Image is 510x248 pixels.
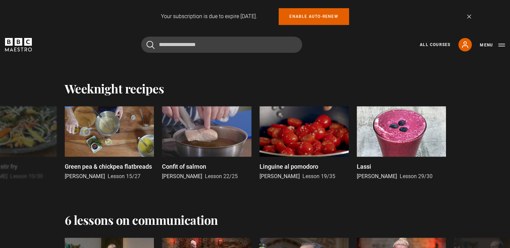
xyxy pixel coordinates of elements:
span: [PERSON_NAME] [260,173,300,179]
h2: 6 lessons on communication [65,213,218,227]
p: Lassi [357,162,371,171]
svg: BBC Maestro [5,38,32,51]
p: Linguine al pomodoro [260,162,318,171]
p: Your subscription is due to expire [DATE]. [161,12,257,20]
button: Toggle navigation [480,42,505,48]
span: Lesson 19/35 [302,173,335,179]
p: Confit of salmon [162,162,206,171]
a: Lassi [PERSON_NAME] Lesson 29/30 [357,106,446,180]
p: Green pea & chickpea flatbreads [65,162,152,171]
a: All Courses [420,42,450,48]
input: Search [141,37,302,53]
button: Submit the search query [147,41,155,49]
span: [PERSON_NAME] [357,173,397,179]
span: [PERSON_NAME] [162,173,202,179]
span: Lesson 29/30 [400,173,433,179]
h2: Weeknight recipes [65,81,164,95]
a: Green pea & chickpea flatbreads [PERSON_NAME] Lesson 15/27 [65,106,154,180]
span: [PERSON_NAME] [65,173,105,179]
span: Lesson 22/25 [205,173,238,179]
a: Enable auto-renew [279,8,349,25]
span: Lesson 15/27 [108,173,140,179]
a: Confit of salmon [PERSON_NAME] Lesson 22/25 [162,106,251,180]
span: Lesson 10/30 [10,173,43,179]
a: Linguine al pomodoro [PERSON_NAME] Lesson 19/35 [260,106,349,180]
